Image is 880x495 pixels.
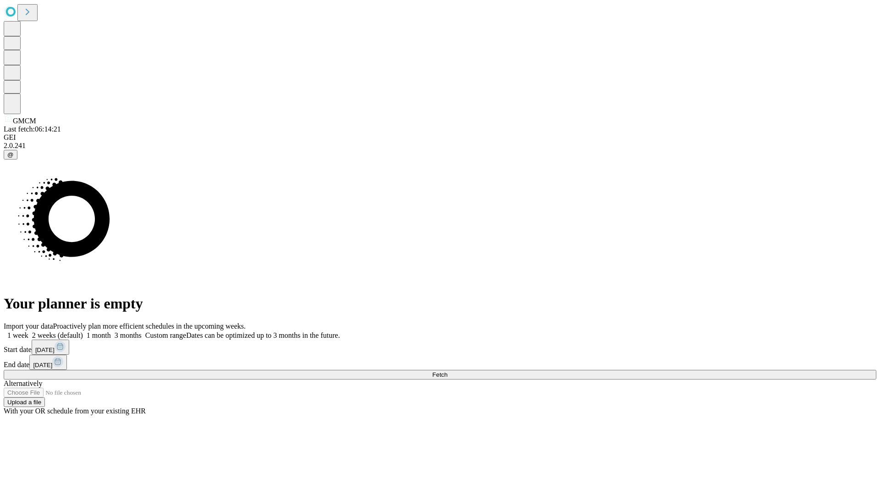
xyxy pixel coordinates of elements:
[4,142,876,150] div: 2.0.241
[32,331,83,339] span: 2 weeks (default)
[4,150,17,159] button: @
[4,355,876,370] div: End date
[4,340,876,355] div: Start date
[4,133,876,142] div: GEI
[145,331,186,339] span: Custom range
[53,322,246,330] span: Proactively plan more efficient schedules in the upcoming weeks.
[7,151,14,158] span: @
[32,340,69,355] button: [DATE]
[13,117,36,125] span: GMCM
[432,371,447,378] span: Fetch
[4,322,53,330] span: Import your data
[115,331,142,339] span: 3 months
[4,125,61,133] span: Last fetch: 06:14:21
[4,407,146,415] span: With your OR schedule from your existing EHR
[7,331,28,339] span: 1 week
[186,331,340,339] span: Dates can be optimized up to 3 months in the future.
[87,331,111,339] span: 1 month
[4,370,876,379] button: Fetch
[4,295,876,312] h1: Your planner is empty
[35,346,55,353] span: [DATE]
[33,362,52,368] span: [DATE]
[29,355,67,370] button: [DATE]
[4,379,42,387] span: Alternatively
[4,397,45,407] button: Upload a file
